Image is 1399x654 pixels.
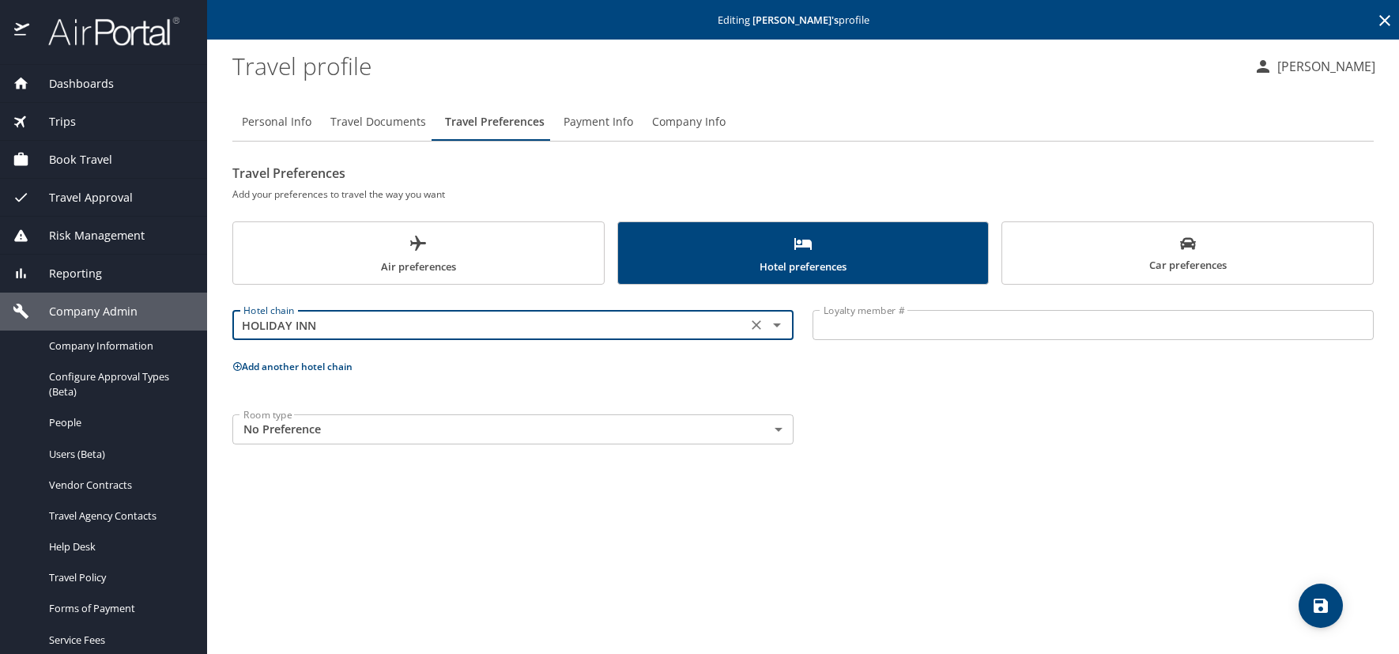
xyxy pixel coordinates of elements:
span: Forms of Payment [49,601,188,616]
span: Users (Beta) [49,447,188,462]
strong: [PERSON_NAME] 's [752,13,839,27]
span: Travel Policy [49,570,188,585]
span: Car preferences [1012,236,1363,274]
input: Select a hotel chain [237,315,742,335]
span: Company Information [49,338,188,353]
h6: Add your preferences to travel the way you want [232,186,1374,202]
img: icon-airportal.png [14,16,31,47]
span: Air preferences [243,234,594,276]
h1: Travel profile [232,41,1241,90]
span: Travel Agency Contacts [49,508,188,524]
p: Editing profile [212,15,1394,25]
span: Service Fees [49,633,188,648]
button: Open [766,314,788,336]
span: Risk Management [29,227,145,244]
div: No Preference [232,414,794,444]
span: Dashboards [29,75,114,93]
div: scrollable force tabs example [232,221,1374,285]
div: Profile [232,103,1374,141]
span: People [49,415,188,430]
button: Add another hotel chain [232,360,353,373]
span: Travel Preferences [445,112,545,132]
img: airportal-logo.png [31,16,179,47]
button: [PERSON_NAME] [1247,52,1382,81]
h2: Travel Preferences [232,161,1374,186]
span: Help Desk [49,539,188,554]
span: Payment Info [564,112,633,132]
span: Trips [29,113,76,130]
span: Company Info [652,112,726,132]
span: Reporting [29,265,102,282]
button: Clear [745,314,767,336]
p: [PERSON_NAME] [1273,57,1375,76]
span: Travel Documents [330,112,426,132]
span: Configure Approval Types (Beta) [49,369,188,399]
button: save [1299,584,1343,628]
span: Book Travel [29,151,112,168]
span: Hotel preferences [628,234,979,276]
span: Personal Info [242,112,311,132]
span: Vendor Contracts [49,478,188,493]
span: Travel Approval [29,189,133,206]
span: Company Admin [29,303,138,320]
